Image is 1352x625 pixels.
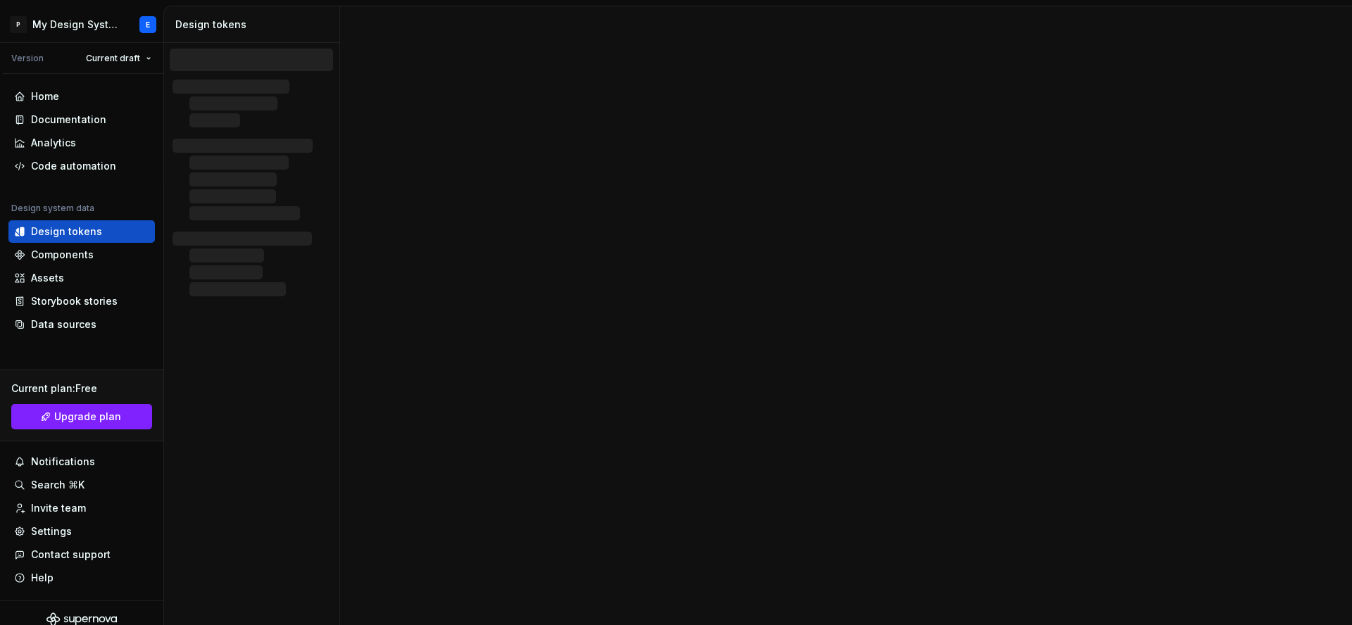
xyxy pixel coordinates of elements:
[11,53,44,64] div: Version
[31,136,76,150] div: Analytics
[31,455,95,469] div: Notifications
[31,294,118,308] div: Storybook stories
[8,132,155,154] a: Analytics
[8,567,155,589] button: Help
[175,18,334,32] div: Design tokens
[31,159,116,173] div: Code automation
[8,474,155,496] button: Search ⌘K
[146,19,150,30] div: E
[31,501,86,515] div: Invite team
[31,478,84,492] div: Search ⌘K
[8,450,155,473] button: Notifications
[8,85,155,108] a: Home
[31,317,96,332] div: Data sources
[80,49,158,68] button: Current draft
[8,313,155,336] a: Data sources
[11,381,152,396] div: Current plan : Free
[31,248,94,262] div: Components
[8,244,155,266] a: Components
[31,548,111,562] div: Contact support
[11,404,152,429] a: Upgrade plan
[3,9,161,39] button: PMy Design SystemE
[11,203,94,214] div: Design system data
[8,267,155,289] a: Assets
[8,155,155,177] a: Code automation
[31,225,102,239] div: Design tokens
[8,520,155,543] a: Settings
[31,271,64,285] div: Assets
[86,53,140,64] span: Current draft
[8,290,155,312] a: Storybook stories
[10,16,27,33] div: P
[8,220,155,243] a: Design tokens
[31,89,59,103] div: Home
[31,524,72,538] div: Settings
[8,543,155,566] button: Contact support
[32,18,123,32] div: My Design System
[31,571,54,585] div: Help
[8,497,155,519] a: Invite team
[31,113,106,127] div: Documentation
[54,410,121,424] span: Upgrade plan
[8,108,155,131] a: Documentation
